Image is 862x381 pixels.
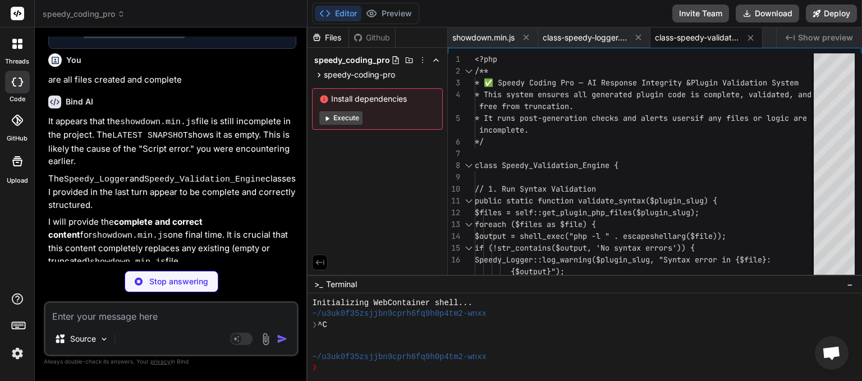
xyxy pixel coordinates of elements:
[448,89,460,101] div: 4
[7,134,27,143] label: GitHub
[448,65,460,77] div: 2
[798,32,853,43] span: Show preview
[475,184,596,194] span: // 1. Run Syntax Validation
[452,32,515,43] span: showdown.min.js
[361,6,416,21] button: Preview
[543,32,627,43] span: class-speedy-logger.php
[319,93,435,105] span: Install dependencies
[845,275,855,293] button: −
[312,352,487,362] span: ~/u3uk0f35zsjjbn9cprh6fq9h0p4tm2-wnxx
[663,255,771,265] span: Syntax error in {$file}:
[90,257,166,267] code: showdown.min.js
[84,2,285,37] div: Create
[691,78,799,88] span: Plugin Validation System
[7,176,28,185] label: Upload
[112,131,188,140] code: LATEST SNAPSHOT
[448,242,460,254] div: 15
[806,4,857,22] button: Deploy
[64,175,130,184] code: Speedy_Logger
[277,333,288,344] img: icon
[326,279,357,290] span: Terminal
[448,171,460,183] div: 9
[70,333,96,344] p: Source
[312,309,487,319] span: ~/u3uk0f35zsjjbn9cprh6fq9h0p4tm2-wnxx
[324,69,395,80] span: speedy-coding-pro
[690,196,717,206] span: lug) {
[475,219,596,229] span: foreach ($files as $file) {
[259,333,272,346] img: attachment
[475,255,663,265] span: Speedy_Logger::log_warning($plugin_slug, "
[672,231,726,241] span: arg($file));
[655,32,739,43] span: class-speedy-validation-engine.php
[5,57,29,66] label: threads
[448,160,460,171] div: 8
[448,254,460,266] div: 16
[815,336,849,370] a: Open chat
[695,113,807,123] span: if any files or logic are
[475,89,695,99] span: * This system ensures all generated plugin code i
[10,94,25,104] label: code
[448,207,460,219] div: 12
[461,195,476,207] div: Click to collapse the range.
[448,77,460,89] div: 3
[475,160,618,170] span: class Speedy_Validation_Engine {
[736,4,799,22] button: Download
[44,356,299,367] p: Always double-check its answers. Your in Bind
[475,113,695,123] span: * It runs post-generation checks and alerts users
[475,54,497,64] span: <?php
[672,243,695,253] span: ')) {
[48,173,296,212] p: The and classes I provided in the last turn appear to be complete and correctly structured.
[144,175,265,184] code: Speedy_Validation_Engine
[314,279,323,290] span: >_
[695,89,811,99] span: s complete, validated, and
[314,55,390,66] span: speedy_coding_pro
[448,183,460,195] div: 10
[448,112,460,124] div: 5
[48,115,296,168] p: It appears that the file is still incomplete in the project. The shows it as empty. This is likel...
[448,136,460,148] div: 6
[66,96,93,107] h6: Bind AI
[308,32,349,43] div: Files
[475,78,691,88] span: * ✅ Speedy Coding Pro — AI Response Integrity &
[312,362,318,373] span: ❯
[479,101,574,111] span: free from truncation.
[461,160,476,171] div: Click to collapse the range.
[448,148,460,160] div: 7
[461,65,476,77] div: Click to collapse the range.
[43,8,125,20] span: speedy_coding_pro
[448,195,460,207] div: 11
[461,219,476,230] div: Click to collapse the range.
[681,207,699,217] span: ug);
[475,207,681,217] span: $files = self::get_plugin_php_files($plugin_sl
[150,358,171,365] span: privacy
[672,4,729,22] button: Invite Team
[475,196,690,206] span: public static function validate_syntax($plugin_s
[66,55,81,66] h6: You
[48,216,296,269] p: I will provide the for one final time. It is crucial that this content completely replaces any ex...
[448,230,460,242] div: 14
[511,266,565,276] span: {$output}");
[48,216,205,240] strong: complete and correct content
[8,344,27,363] img: settings
[349,32,395,43] div: Github
[48,74,296,87] p: are all files created and complete
[92,231,168,241] code: showdown.min.js
[847,279,853,290] span: −
[475,231,672,241] span: $output = shell_exec("php -l " . escapeshell
[99,334,109,344] img: Pick Models
[312,298,472,309] span: Initializing WebContainer shell...
[149,276,208,287] p: Stop answering
[475,243,672,253] span: if (!str_contains($output, 'No syntax errors
[448,53,460,65] div: 1
[315,6,361,21] button: Editor
[120,117,196,127] code: showdown.min.js
[319,111,363,125] button: Execute
[461,242,476,254] div: Click to collapse the range.
[318,320,327,330] span: ^C
[479,125,529,135] span: incomplete.
[312,320,318,330] span: ❯
[448,219,460,230] div: 13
